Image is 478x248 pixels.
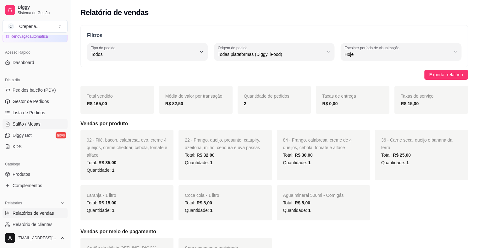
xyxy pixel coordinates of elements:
span: Lista de Pedidos [13,110,45,116]
button: Tipo do pedidoTodos [87,43,208,61]
span: Relatórios de vendas [13,210,54,216]
span: R$ 15,00 [98,200,116,205]
span: Todos [91,51,196,57]
p: Filtros [87,32,461,39]
span: Pedidos balcão (PDV) [13,87,56,93]
div: Catálogo [3,159,68,169]
h5: Vendas por produto [80,120,468,127]
span: Total: [283,200,310,205]
span: Complementos [13,182,42,189]
span: Total: [185,200,212,205]
span: 84 - Frango, calabresa, creme de 4 queijos, cebola, tomate e alface [283,137,352,150]
span: 1 [210,160,212,165]
button: Origem do pedidoTodas plataformas (Diggy, iFood) [214,43,335,61]
span: Hoje [344,51,450,57]
a: Complementos [3,181,68,191]
span: Total: [185,153,214,158]
a: Relatórios de vendas [3,208,68,218]
button: Exportar relatório [424,70,468,80]
span: R$ 8,00 [197,200,212,205]
span: R$ 35,00 [98,160,116,165]
span: Laranja - 1 litro [87,193,116,198]
strong: R$ 82,50 [165,101,183,106]
span: R$ 25,00 [393,153,411,158]
span: Total: [87,160,116,165]
span: Total: [381,153,411,158]
span: Quantidade: [283,160,311,165]
span: 1 [308,208,311,213]
button: Escolher período de visualizaçãoHoje [341,43,461,61]
strong: R$ 165,00 [87,101,107,106]
strong: R$ 15,00 [401,101,419,106]
span: Quantidade de pedidos [244,94,289,99]
span: Relatório de clientes [13,221,52,228]
a: Salão / Mesas [3,119,68,129]
span: Salão / Mesas [13,121,41,127]
span: 1 [112,208,114,213]
span: 1 [406,160,409,165]
button: [EMAIL_ADDRESS][DOMAIN_NAME] [3,230,68,245]
a: DiggySistema de Gestão [3,3,68,18]
span: Total: [87,200,116,205]
span: Dashboard [13,59,34,66]
span: KDS [13,143,22,150]
button: Select a team [3,20,68,33]
span: Gestor de Pedidos [13,98,49,105]
span: Total: [283,153,313,158]
span: Água mineral 500ml - Com gás [283,193,344,198]
span: Produtos [13,171,30,177]
div: Creperia ... [19,23,40,30]
span: Quantidade: [185,160,212,165]
span: 36 - Carne seca, queijo e banana da terra [381,137,453,150]
a: Relatório de clientes [3,219,68,229]
strong: R$ 0,00 [322,101,338,106]
span: Diggy [18,5,65,10]
span: Taxas de entrega [322,94,356,99]
label: Tipo do pedido [91,45,118,51]
a: Diggy Botnovo [3,130,68,140]
span: Todas plataformas (Diggy, iFood) [218,51,323,57]
span: Sistema de Gestão [18,10,65,15]
a: Lista de Pedidos [3,108,68,118]
a: Dashboard [3,57,68,67]
span: Média de valor por transação [165,94,222,99]
div: Acesso Rápido [3,47,68,57]
article: Renovação automática [10,34,48,39]
span: Exportar relatório [429,71,463,78]
span: Quantidade: [87,168,114,173]
span: Taxas de serviço [401,94,433,99]
span: Total vendido [87,94,113,99]
span: 92 - Filé, bacon, calabresa, ovo, creme 4 queijos, creme cheddar, cebola, tomate e alface [87,137,167,158]
a: Produtos [3,169,68,179]
h2: Relatório de vendas [80,8,149,18]
strong: 2 [244,101,246,106]
div: Dia a dia [3,75,68,85]
a: Gestor de Pedidos [3,96,68,106]
span: R$ 30,00 [295,153,313,158]
label: Origem do pedido [218,45,250,51]
span: Quantidade: [283,208,311,213]
span: [EMAIL_ADDRESS][DOMAIN_NAME] [18,235,58,240]
span: C [8,23,14,30]
span: 1 [308,160,311,165]
span: R$ 32,00 [197,153,215,158]
span: 1 [210,208,212,213]
span: Diggy Bot [13,132,32,138]
span: 1 [112,168,114,173]
a: KDS [3,142,68,152]
span: 22 - Frango, queijo, presunto. catupiry, azeitona, milho, cenoura e uva passas [185,137,260,150]
label: Escolher período de visualização [344,45,401,51]
h5: Vendas por meio de pagamento [80,228,468,235]
span: R$ 5,00 [295,200,310,205]
span: Relatórios [5,201,22,206]
button: Pedidos balcão (PDV) [3,85,68,95]
span: Coca cola - 1 litro [185,193,219,198]
span: Quantidade: [185,208,212,213]
span: Quantidade: [87,208,114,213]
span: Quantidade: [381,160,409,165]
